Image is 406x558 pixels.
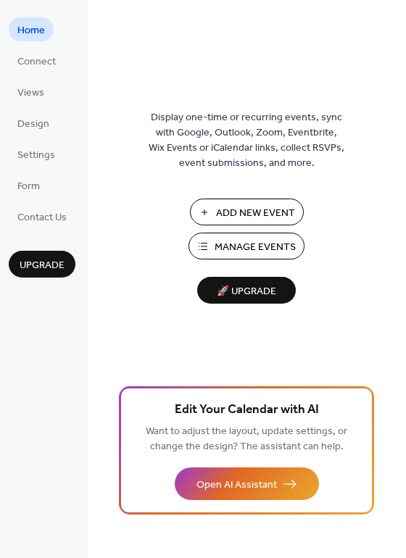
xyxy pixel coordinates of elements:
[215,240,296,255] span: Manage Events
[17,23,45,38] span: Home
[9,111,58,135] a: Design
[175,467,319,500] button: Open AI Assistant
[188,233,304,259] button: Manage Events
[196,478,277,493] span: Open AI Assistant
[149,110,344,171] span: Display one-time or recurring events, sync with Google, Outlook, Zoom, Eventbrite, Wix Events or ...
[17,54,56,70] span: Connect
[20,258,65,273] span: Upgrade
[175,400,319,420] span: Edit Your Calendar with AI
[17,210,67,225] span: Contact Us
[206,282,287,301] span: 🚀 Upgrade
[17,148,55,163] span: Settings
[9,142,64,166] a: Settings
[197,277,296,304] button: 🚀 Upgrade
[17,179,40,194] span: Form
[9,204,75,228] a: Contact Us
[17,117,49,132] span: Design
[190,199,304,225] button: Add New Event
[17,86,44,101] span: Views
[216,206,295,221] span: Add New Event
[146,422,347,457] span: Want to adjust the layout, update settings, or change the design? The assistant can help.
[9,173,49,197] a: Form
[9,49,65,72] a: Connect
[9,251,75,278] button: Upgrade
[9,17,54,41] a: Home
[9,80,53,104] a: Views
